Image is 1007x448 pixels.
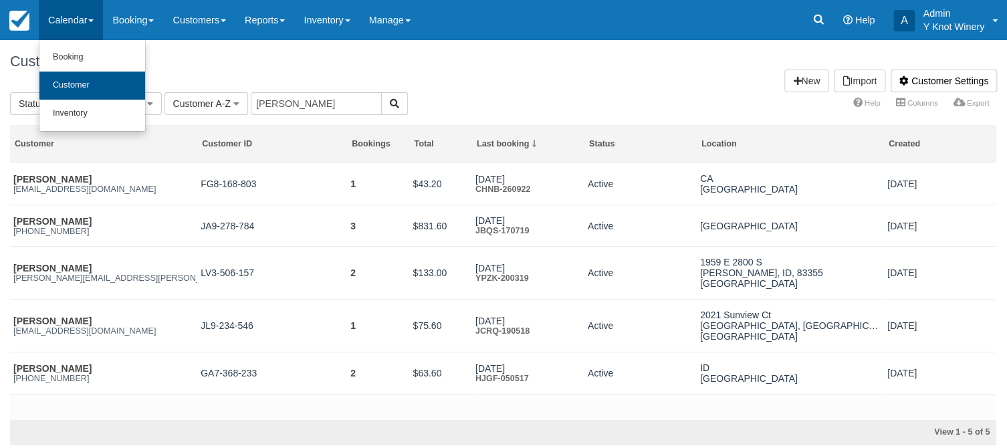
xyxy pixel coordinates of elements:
[884,247,996,300] td: Aug 18, 2018
[884,163,996,205] td: Sep 26, 2022
[173,98,231,109] span: Customer A-Z
[845,94,997,114] ul: More
[347,352,409,395] td: 2
[13,316,92,326] a: [PERSON_NAME]
[697,163,884,205] td: CAUnited States
[589,138,693,150] div: Status
[584,163,697,205] td: Active
[472,352,584,395] td: May 5, 2017HJGF-050517
[889,138,992,150] div: Created
[19,98,45,109] span: Status
[888,94,945,112] a: Columns
[923,20,984,33] p: Y Knot Winery
[13,174,92,185] a: [PERSON_NAME]
[584,300,697,352] td: Active
[197,163,347,205] td: FG8-168-803
[893,10,915,31] div: A
[10,352,197,395] td: Ken Schwab+12538208290
[347,247,409,300] td: 2
[13,363,92,374] a: [PERSON_NAME]
[409,352,471,395] td: $63.60
[350,179,356,189] a: 1
[923,7,984,20] p: Admin
[10,300,197,352] td: Kenneth Schwabkenmerle2@msn.com
[13,185,194,194] em: [EMAIL_ADDRESS][DOMAIN_NAME]
[13,216,92,227] a: [PERSON_NAME]
[347,205,409,247] td: 3
[13,273,194,283] em: [PERSON_NAME][EMAIL_ADDRESS][PERSON_NAME][DOMAIN_NAME]
[843,15,853,25] i: Help
[701,138,880,150] div: Location
[164,92,248,115] button: Customer A-Z
[414,138,467,150] div: Total
[251,92,382,115] input: Search Customers
[202,138,343,150] div: Customer ID
[39,40,146,132] ul: Calendar
[475,273,529,283] a: YPZK-200319
[39,43,145,72] a: Booking
[584,205,697,247] td: Active
[350,267,356,278] a: 2
[13,374,194,383] em: [PHONE_NUMBER]
[13,227,194,236] em: [PHONE_NUMBER]
[472,205,584,247] td: Jul 17, 2019JBQS-170719
[855,15,875,25] span: Help
[15,138,193,150] div: Customer
[409,163,471,205] td: $43.20
[9,11,29,31] img: checkfront-main-nav-mini-logo.png
[697,205,884,247] td: United States
[697,300,884,352] td: 2021 Sunview CtSierra Vista, AZ, 85635United States
[10,92,93,115] button: Status: Active
[697,247,884,300] td: 1959 E 2800 SWendell, ID, 83355United States
[10,53,997,70] h1: Customers
[472,247,584,300] td: Mar 20, 2019YPZK-200319
[409,247,471,300] td: $133.00
[352,138,405,150] div: Bookings
[347,300,409,352] td: 1
[350,320,356,331] a: 1
[475,185,531,194] a: CHNB-260922
[475,226,530,235] a: JBQS-170719
[13,326,194,336] em: [EMAIL_ADDRESS][DOMAIN_NAME]
[197,300,347,352] td: JL9-234-546
[350,368,356,378] a: 2
[475,374,529,383] a: HJGF-050517
[39,100,145,128] a: Inventory
[350,221,356,231] a: 3
[674,427,990,439] div: View 1 - 5 of 5
[884,300,996,352] td: May 19, 2018
[884,352,996,395] td: Jun 16, 2016
[845,94,888,112] a: Help
[477,138,580,150] div: Last booking
[475,326,530,336] a: JCRQ-190518
[472,163,584,205] td: Sep 26, 2022CHNB-260922
[197,247,347,300] td: LV3-506-157
[472,300,584,352] td: May 19, 2018JCRQ-190518
[584,247,697,300] td: Active
[945,94,997,112] a: Export
[13,263,92,273] a: [PERSON_NAME]
[697,352,884,395] td: IDUnited States
[197,205,347,247] td: JA9-278-784
[884,205,996,247] td: Jun 8, 2019
[10,205,197,247] td: Sam Schwab+12087212195
[409,205,471,247] td: $831.60
[891,70,997,92] a: Customer Settings
[10,163,197,205] td: Sandra Purendaschwab8@msn.com
[784,70,828,92] a: New
[584,352,697,395] td: Active
[39,72,145,100] a: Customer
[834,70,885,92] a: Import
[347,163,409,205] td: 1
[409,300,471,352] td: $75.60
[10,247,197,300] td: Sheri Blairsheri.k.blair@lesschwab.com
[197,352,347,395] td: GA7-368-233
